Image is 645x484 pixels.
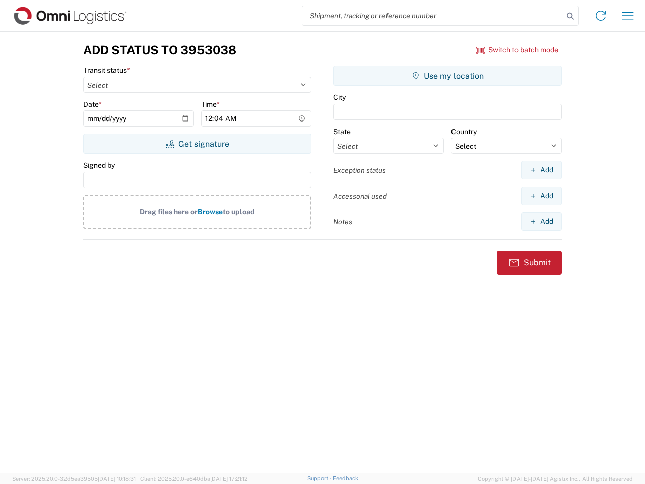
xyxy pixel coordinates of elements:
[521,161,562,179] button: Add
[333,166,386,175] label: Exception status
[83,66,130,75] label: Transit status
[83,161,115,170] label: Signed by
[83,134,311,154] button: Get signature
[333,66,562,86] button: Use my location
[12,476,136,482] span: Server: 2025.20.0-32d5ea39505
[333,93,346,102] label: City
[223,208,255,216] span: to upload
[478,474,633,483] span: Copyright © [DATE]-[DATE] Agistix Inc., All Rights Reserved
[476,42,558,58] button: Switch to batch mode
[333,217,352,226] label: Notes
[333,127,351,136] label: State
[307,475,333,481] a: Support
[210,476,248,482] span: [DATE] 17:21:12
[333,192,387,201] label: Accessorial used
[140,476,248,482] span: Client: 2025.20.0-e640dba
[521,187,562,205] button: Add
[333,475,358,481] a: Feedback
[198,208,223,216] span: Browse
[83,43,236,57] h3: Add Status to 3953038
[521,212,562,231] button: Add
[83,100,102,109] label: Date
[451,127,477,136] label: Country
[98,476,136,482] span: [DATE] 10:18:31
[140,208,198,216] span: Drag files here or
[201,100,220,109] label: Time
[497,251,562,275] button: Submit
[302,6,563,25] input: Shipment, tracking or reference number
